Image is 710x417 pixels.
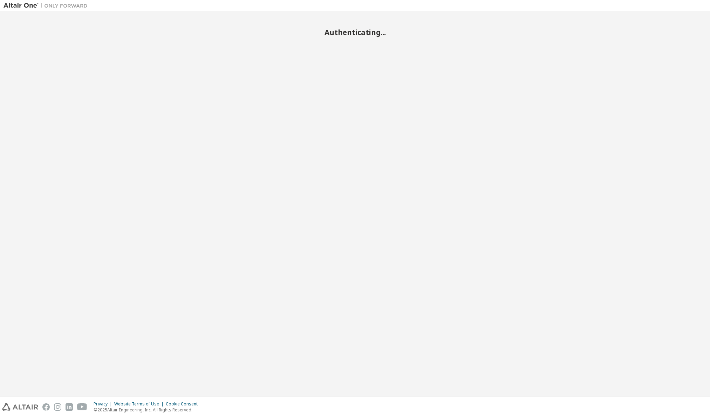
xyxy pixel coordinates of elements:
p: © 2025 Altair Engineering, Inc. All Rights Reserved. [94,407,202,413]
div: Cookie Consent [166,401,202,407]
img: youtube.svg [77,403,87,411]
img: altair_logo.svg [2,403,38,411]
img: instagram.svg [54,403,61,411]
h2: Authenticating... [4,28,706,37]
img: linkedin.svg [66,403,73,411]
div: Website Terms of Use [114,401,166,407]
div: Privacy [94,401,114,407]
img: Altair One [4,2,91,9]
img: facebook.svg [42,403,50,411]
